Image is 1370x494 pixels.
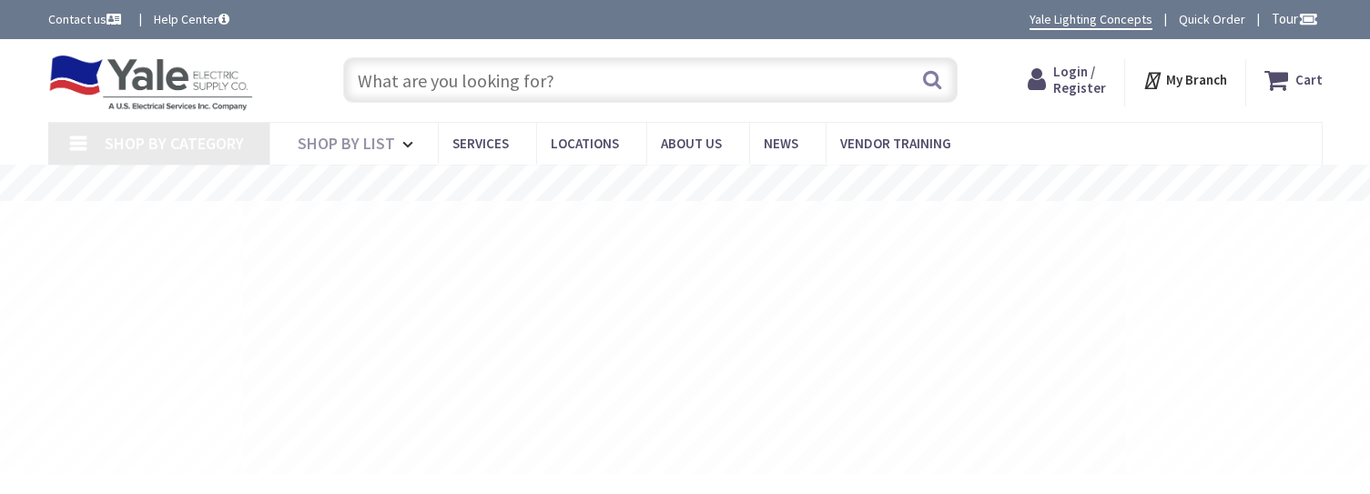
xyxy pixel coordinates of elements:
[661,135,722,152] span: About Us
[105,133,244,154] span: Shop By Category
[1166,71,1227,88] strong: My Branch
[1272,10,1318,27] span: Tour
[154,10,229,28] a: Help Center
[764,135,798,152] span: News
[48,10,125,28] a: Contact us
[343,57,958,103] input: What are you looking for?
[452,135,509,152] span: Services
[1179,10,1245,28] a: Quick Order
[48,55,254,111] img: Yale Electric Supply Co.
[1028,64,1106,96] a: Login / Register
[1264,64,1323,96] a: Cart
[551,135,619,152] span: Locations
[1053,63,1106,96] span: Login / Register
[1030,10,1152,30] a: Yale Lighting Concepts
[1295,64,1323,96] strong: Cart
[298,133,395,154] span: Shop By List
[1142,64,1227,96] div: My Branch
[840,135,951,152] span: Vendor Training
